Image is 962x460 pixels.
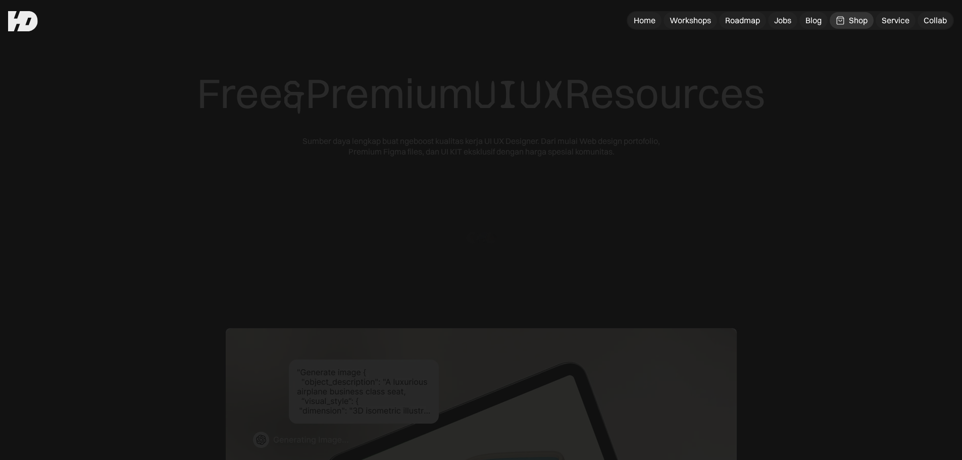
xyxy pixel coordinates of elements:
[830,12,874,29] a: Shop
[664,12,717,29] a: Workshops
[719,12,766,29] a: Roadmap
[474,70,565,120] span: UIUX
[299,136,663,157] div: Sumber daya lengkap buat ngeboost kualitas kerja UI UX Designer. Dari mulai Web design portofolio...
[725,15,760,26] div: Roadmap
[799,12,828,29] a: Blog
[924,15,947,26] div: Collab
[481,248,499,258] span: 50k+
[918,12,953,29] a: Collab
[283,70,306,120] span: &
[774,15,791,26] div: Jobs
[876,12,916,29] a: Service
[628,12,662,29] a: Home
[197,69,765,120] div: Free Premium Resources
[805,15,822,26] div: Blog
[882,15,909,26] div: Service
[634,15,655,26] div: Home
[849,15,868,26] div: Shop
[670,15,711,26] div: Workshops
[427,248,535,259] div: Dipercaya oleh designers
[768,12,797,29] a: Jobs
